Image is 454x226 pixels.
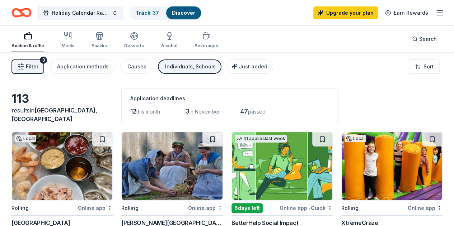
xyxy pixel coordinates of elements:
div: Local [345,135,366,142]
button: Alcohol [161,29,177,52]
button: Just added [227,59,273,74]
span: in [11,107,97,122]
div: Online app [188,203,223,212]
div: Online app [408,203,443,212]
div: Online app [78,203,113,212]
a: Upgrade your plan [313,6,378,19]
span: in November [189,109,220,115]
div: Causes [127,62,146,71]
a: Discover [172,10,195,16]
div: Individuals, Schools [165,62,216,71]
span: • [308,205,310,211]
span: Filter [26,62,38,71]
a: Home [11,4,32,21]
button: Meals [61,29,74,52]
span: passed [248,109,266,115]
div: Online app Quick [280,203,333,212]
img: Image for Coggeshall Farm Museum [122,132,222,200]
a: Earn Rewards [381,6,432,19]
div: Snacks [92,43,107,49]
div: Application deadlines [130,94,330,103]
div: Meals [61,43,74,49]
div: Local [15,135,36,142]
div: Rolling [341,204,359,212]
img: Image for River House Restaurant [12,132,112,200]
button: Auction & raffle [11,29,44,52]
button: Search [406,32,443,46]
span: Sort [423,62,434,71]
button: Individuals, Schools [158,59,221,74]
div: results [11,106,113,123]
button: Desserts [124,29,144,52]
button: Filter3 [11,59,44,74]
div: 3 [40,57,47,64]
div: Auction & raffle [11,43,44,49]
button: Snacks [92,29,107,52]
div: Alcohol [161,43,177,49]
div: Beverages [195,43,218,49]
div: Application methods [57,62,109,71]
span: [GEOGRAPHIC_DATA], [GEOGRAPHIC_DATA] [11,107,97,122]
div: 6 days left [231,203,263,213]
div: 113 [11,92,113,106]
div: 41 applies last week [235,135,287,143]
img: Image for XtremeCraze [342,132,442,200]
span: 12 [130,107,136,115]
div: Rolling [11,204,29,212]
span: 47 [240,107,248,115]
div: Desserts [124,43,144,49]
span: Just added [239,63,267,69]
img: Image for BetterHelp Social Impact [232,132,332,200]
button: Sort [409,59,440,74]
span: Search [419,35,437,43]
button: Track· 37Discover [129,6,202,20]
button: Causes [120,59,152,74]
span: this month [136,109,160,115]
button: Application methods [50,59,114,74]
a: Track· 37 [136,10,159,16]
button: Holiday Calendar Raffle [37,6,123,20]
span: 3 [185,107,189,115]
button: Beverages [195,29,218,52]
div: Rolling [121,204,139,212]
span: Holiday Calendar Raffle [52,9,109,17]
